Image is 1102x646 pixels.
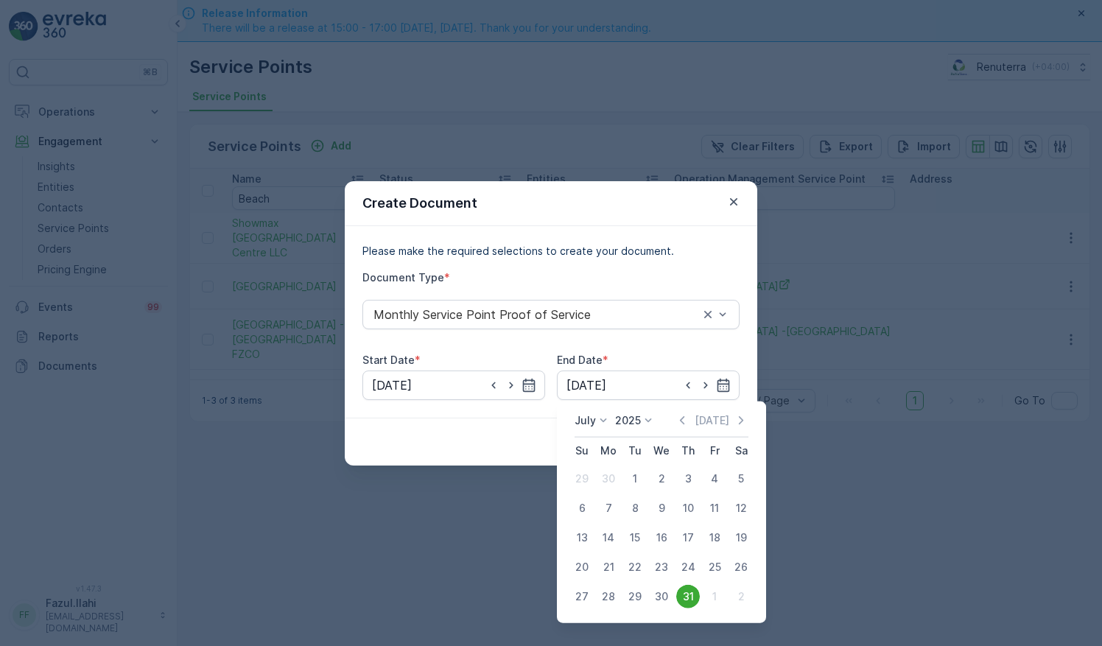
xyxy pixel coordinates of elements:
[703,467,726,491] div: 4
[728,438,754,464] th: Saturday
[362,354,415,366] label: Start Date
[695,413,729,428] p: [DATE]
[623,496,647,520] div: 8
[623,585,647,608] div: 29
[648,438,675,464] th: Wednesday
[362,244,740,259] p: Please make the required selections to create your document.
[650,467,673,491] div: 2
[570,585,594,608] div: 27
[597,496,620,520] div: 7
[650,496,673,520] div: 9
[570,526,594,550] div: 13
[623,555,647,579] div: 22
[650,526,673,550] div: 16
[729,496,753,520] div: 12
[570,496,594,520] div: 6
[729,585,753,608] div: 2
[676,467,700,491] div: 3
[557,354,603,366] label: End Date
[676,526,700,550] div: 17
[597,585,620,608] div: 28
[597,555,620,579] div: 21
[623,526,647,550] div: 15
[362,371,545,400] input: dd/mm/yyyy
[703,526,726,550] div: 18
[569,438,595,464] th: Sunday
[676,555,700,579] div: 24
[729,526,753,550] div: 19
[615,413,641,428] p: 2025
[362,271,444,284] label: Document Type
[703,496,726,520] div: 11
[575,413,596,428] p: July
[623,467,647,491] div: 1
[675,438,701,464] th: Thursday
[729,555,753,579] div: 26
[597,467,620,491] div: 30
[703,555,726,579] div: 25
[622,438,648,464] th: Tuesday
[703,585,726,608] div: 1
[362,193,477,214] p: Create Document
[557,371,740,400] input: dd/mm/yyyy
[650,585,673,608] div: 30
[570,467,594,491] div: 29
[597,526,620,550] div: 14
[729,467,753,491] div: 5
[676,496,700,520] div: 10
[676,585,700,608] div: 31
[650,555,673,579] div: 23
[595,438,622,464] th: Monday
[701,438,728,464] th: Friday
[570,555,594,579] div: 20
